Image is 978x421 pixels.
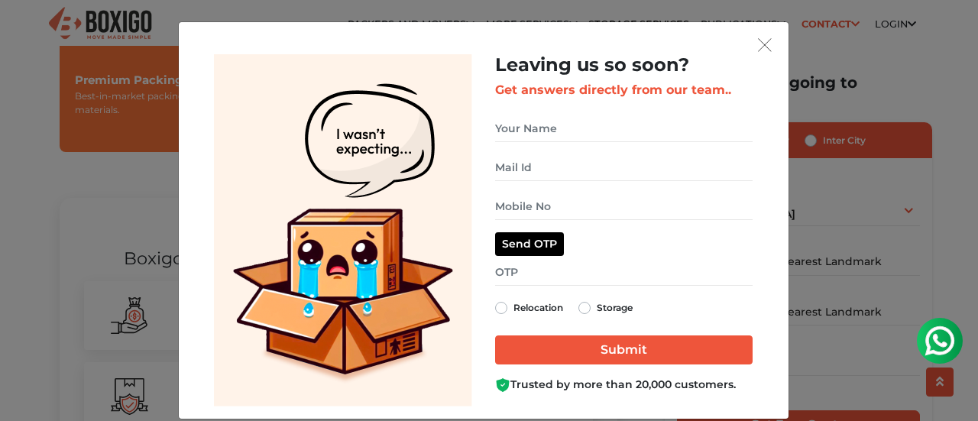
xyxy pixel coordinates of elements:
[495,377,510,393] img: Boxigo Customer Shield
[495,232,564,256] button: Send OTP
[15,15,46,46] img: whatsapp-icon.svg
[495,377,753,393] div: Trusted by more than 20,000 customers.
[758,38,772,52] img: exit
[495,83,753,97] h3: Get answers directly from our team..
[495,54,753,76] h2: Leaving us so soon?
[597,299,633,317] label: Storage
[214,54,472,406] img: Lead Welcome Image
[495,193,753,220] input: Mobile No
[495,259,753,286] input: OTP
[495,335,753,364] input: Submit
[495,115,753,142] input: Your Name
[495,154,753,181] input: Mail Id
[513,299,563,317] label: Relocation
